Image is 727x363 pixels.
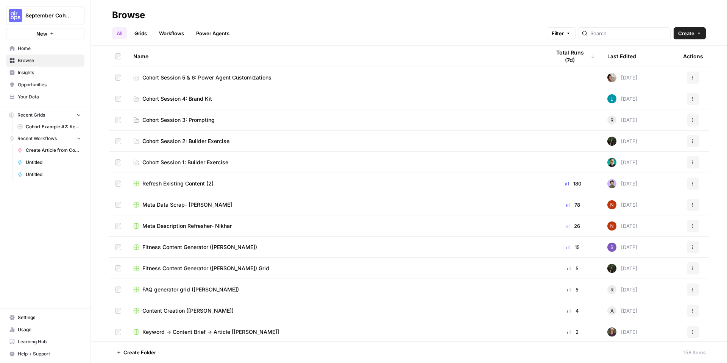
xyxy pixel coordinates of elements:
[192,27,234,39] a: Power Agents
[17,135,57,142] span: Recent Workflows
[142,265,269,272] span: Fitness Content Generator ([PERSON_NAME]) Grid
[607,46,636,67] div: Last Edited
[551,243,595,251] div: 15
[133,243,538,251] a: Fitness Content Generator ([PERSON_NAME])
[133,137,538,145] a: Cohort Session 2: Builder Exercise
[142,328,279,336] span: Keyword -> Content Brief -> Article [[PERSON_NAME]]
[18,81,81,88] span: Opportunities
[18,314,81,321] span: Settings
[607,243,616,252] img: pus3catfw3rl0ppkcx5cn88aip2n
[674,27,706,39] button: Create
[590,30,667,37] input: Search
[142,116,215,124] span: Cohort Session 3: Prompting
[607,264,616,273] img: k4mb3wfmxkkgbto4d7hszpobafmc
[133,328,538,336] a: Keyword -> Content Brief -> Article [[PERSON_NAME]]
[14,144,84,156] a: Create Article from Content Brief FORK ([PERSON_NAME])
[142,307,234,315] span: Content Creation ([PERSON_NAME])
[607,94,616,103] img: k0a6gqpjs5gv5ayba30r5s721kqg
[133,159,538,166] a: Cohort Session 1: Builder Exercise
[6,6,84,25] button: Workspace: September Cohort
[607,243,637,252] div: [DATE]
[142,137,229,145] span: Cohort Session 2: Builder Exercise
[26,159,81,166] span: Untitled
[683,349,706,356] div: 158 Items
[133,95,538,103] a: Cohort Session 4: Brand Kit
[607,306,637,315] div: [DATE]
[607,200,616,209] img: 4fp16ll1l9r167b2opck15oawpi4
[6,28,84,39] button: New
[551,265,595,272] div: 5
[551,46,595,67] div: Total Runs (7d)
[607,179,616,188] img: ruybxce7esr7yef6hou754u07ter
[36,30,47,37] span: New
[18,69,81,76] span: Insights
[607,158,637,167] div: [DATE]
[6,312,84,324] a: Settings
[18,326,81,333] span: Usage
[6,67,84,79] a: Insights
[610,116,613,124] span: R
[142,201,232,209] span: Meta Data Scrap- [PERSON_NAME]
[18,338,81,345] span: Learning Hub
[18,93,81,100] span: Your Data
[17,112,45,118] span: Recent Grids
[6,348,84,360] button: Help + Support
[112,346,161,358] button: Create Folder
[6,324,84,336] a: Usage
[6,55,84,67] a: Browse
[607,285,637,294] div: [DATE]
[551,307,595,315] div: 4
[607,73,637,82] div: [DATE]
[14,121,84,133] a: Cohort Example #2: Keyword -> Outline -> Article (Hibaaq A)
[6,133,84,144] button: Recent Workflows
[123,349,156,356] span: Create Folder
[607,137,616,146] img: k4mb3wfmxkkgbto4d7hszpobafmc
[142,243,257,251] span: Fitness Content Generator ([PERSON_NAME])
[607,137,637,146] div: [DATE]
[547,27,576,39] button: Filter
[14,168,84,181] a: Untitled
[133,74,538,81] a: Cohort Session 5 & 6: Power Agent Customizations
[607,221,637,231] div: [DATE]
[112,27,127,39] a: All
[607,264,637,273] div: [DATE]
[142,180,214,187] span: Refresh Existing Content (2)
[551,286,595,293] div: 5
[9,9,22,22] img: September Cohort Logo
[142,74,271,81] span: Cohort Session 5 & 6: Power Agent Customizations
[133,201,538,209] a: Meta Data Scrap- [PERSON_NAME]
[683,46,703,67] div: Actions
[18,351,81,357] span: Help + Support
[607,179,637,188] div: [DATE]
[133,180,538,187] a: Refresh Existing Content (2)
[130,27,151,39] a: Grids
[6,91,84,103] a: Your Data
[142,222,232,230] span: Meta Description Refresher- Nikhar
[6,42,84,55] a: Home
[6,79,84,91] a: Opportunities
[610,307,614,315] span: A
[133,46,538,67] div: Name
[18,45,81,52] span: Home
[142,95,212,103] span: Cohort Session 4: Brand Kit
[133,222,538,230] a: Meta Description Refresher- Nikhar
[552,30,564,37] span: Filter
[551,180,595,187] div: 180
[551,222,595,230] div: 26
[133,265,538,272] a: Fitness Content Generator ([PERSON_NAME]) Grid
[607,327,616,337] img: prdtoxkaflvh0v91efe6wt880b6h
[6,336,84,348] a: Learning Hub
[18,57,81,64] span: Browse
[14,156,84,168] a: Untitled
[26,123,81,130] span: Cohort Example #2: Keyword -> Outline -> Article (Hibaaq A)
[25,12,71,19] span: September Cohort
[551,328,595,336] div: 2
[26,147,81,154] span: Create Article from Content Brief FORK ([PERSON_NAME])
[678,30,694,37] span: Create
[607,73,616,82] img: vhcss6fui7gopbnba71r9qo3omld
[551,201,595,209] div: 78
[154,27,189,39] a: Workflows
[133,116,538,124] a: Cohort Session 3: Prompting
[607,200,637,209] div: [DATE]
[607,327,637,337] div: [DATE]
